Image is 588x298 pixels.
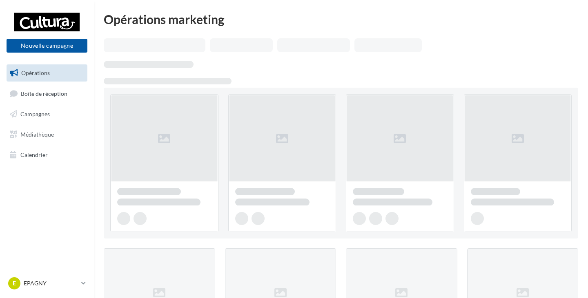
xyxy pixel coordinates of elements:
[7,39,87,53] button: Nouvelle campagne
[13,279,16,287] span: E
[24,279,78,287] p: EPAGNY
[21,69,50,76] span: Opérations
[5,85,89,102] a: Boîte de réception
[5,106,89,123] a: Campagnes
[20,131,54,138] span: Médiathèque
[20,110,50,117] span: Campagnes
[20,151,48,158] span: Calendrier
[5,126,89,143] a: Médiathèque
[21,90,67,97] span: Boîte de réception
[7,276,87,291] a: E EPAGNY
[5,146,89,163] a: Calendrier
[104,13,578,25] div: Opérations marketing
[5,64,89,82] a: Opérations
